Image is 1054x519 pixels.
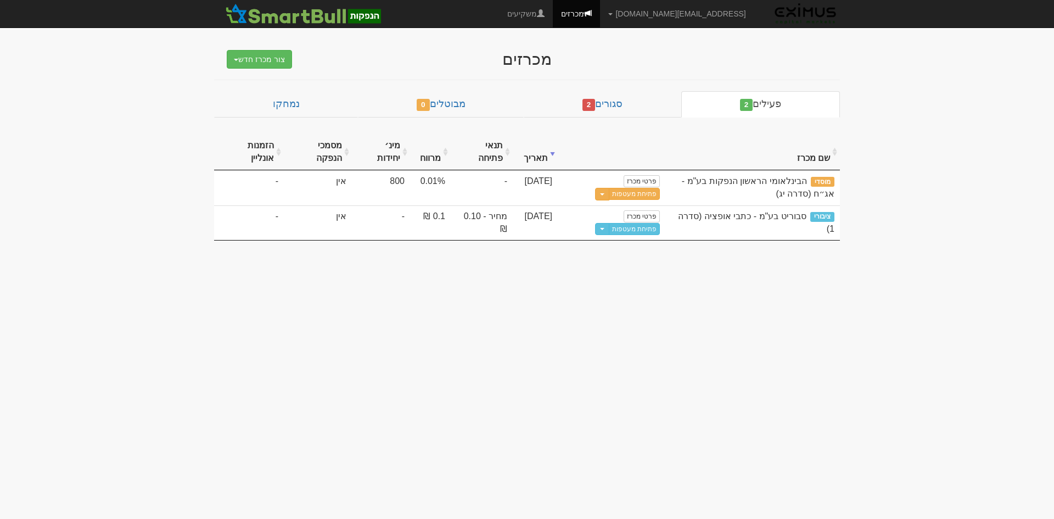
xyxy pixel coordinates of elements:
[624,210,660,222] a: פרטי מכרז
[276,175,278,188] span: -
[410,170,451,205] td: 0.01%
[276,210,278,223] span: -
[214,91,358,118] a: נמחקו
[358,91,524,118] a: מבוטלים
[410,205,451,241] td: 0.1 ₪
[410,134,451,171] th: מרווח : activate to sort column ascending
[214,134,284,171] th: הזמנות אונליין : activate to sort column ascending
[222,3,384,25] img: SmartBull Logo
[451,205,513,241] td: מחיר - 0.10 ₪
[513,134,558,171] th: תאריך : activate to sort column ascending
[665,134,840,171] th: שם מכרז : activate to sort column ascending
[336,176,346,186] span: אין
[284,134,352,171] th: מסמכי הנפקה : activate to sort column ascending
[811,177,834,187] span: מוסדי
[609,188,660,200] a: פתיחת מעטפות
[524,91,681,118] a: סגורים
[624,175,660,187] a: פרטי מכרז
[810,212,834,222] span: ציבורי
[681,91,840,118] a: פעילים
[609,223,660,235] a: פתיחת מעטפות
[513,170,558,205] td: [DATE]
[352,170,410,205] td: 800
[352,134,410,171] th: מינ׳ יחידות : activate to sort column ascending
[740,99,753,111] span: 2
[227,50,292,69] button: צור מכרז חדש
[582,99,596,111] span: 2
[513,205,558,241] td: [DATE]
[678,211,834,233] span: סבוריט בע"מ - כתבי אופציה (סדרה 1)
[313,50,741,68] div: מכרזים
[451,134,513,171] th: תנאי פתיחה : activate to sort column ascending
[352,205,410,241] td: -
[417,99,430,111] span: 0
[451,170,513,205] td: -
[336,211,346,221] span: אין
[682,176,834,198] span: הבינלאומי הראשון הנפקות בע"מ - אג״ח (סדרה יג)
